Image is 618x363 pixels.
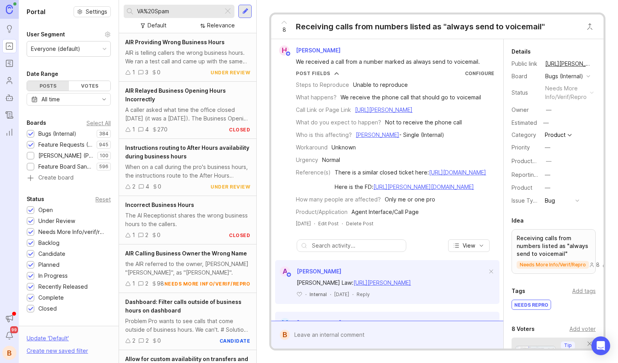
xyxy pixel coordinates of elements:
span: AIR Calling Business Owner the Wrong Name [125,250,247,257]
div: Here is the FD: [335,183,486,191]
a: Create board [27,175,111,182]
span: [PERSON_NAME] [297,268,341,275]
label: ProductboardID [512,158,553,164]
p: 945 [99,142,108,148]
div: NEEDS REPRO [512,300,551,309]
div: Candidate [38,250,65,258]
span: AIR Providing Wrong Business Hours [125,39,225,45]
div: 2 [132,182,135,191]
div: There is a similar closed ticket here: [335,168,486,177]
a: AIR Providing Wrong Business HoursAIR is telling callers the wrong business hours. We ran a test ... [119,33,256,82]
div: Create new saved filter [27,347,88,355]
a: Dashboard: Filter calls outside of business hours on dashboardProblem Pro wants to see calls that... [119,293,256,350]
div: What happens? [296,93,337,102]
div: 2 [145,279,148,288]
div: We received a call from a number marked as always send to voicemail. [296,58,488,66]
div: Open [38,206,53,214]
a: [URL][PERSON_NAME][DOMAIN_NAME] [373,183,474,190]
a: Receiving calls from numbers listed as "always send to voicemail"needs more info/verif/repro80 [512,229,596,274]
div: Votes [69,81,111,91]
div: Feature Board Sandbox [DATE] [38,162,93,171]
p: 100 [100,153,108,159]
div: 270 [157,125,168,134]
div: 0 [158,182,161,191]
div: Urgency [296,156,318,164]
div: [PERSON_NAME] Law: [297,279,487,287]
div: Estimated [512,120,537,126]
div: 4 [146,182,149,191]
div: Update ' Default ' [27,334,69,347]
div: Call Link or Page Link [296,106,351,114]
div: Default [148,21,166,30]
input: Search activity... [312,241,402,250]
div: User Segment [27,30,65,39]
time: [DATE] [296,221,311,226]
div: Agent Interface/Call Page [351,208,419,216]
div: Add tags [572,287,596,295]
div: · [342,220,343,227]
div: Not to receive the phone call [385,118,462,127]
label: Reporting Team [512,171,553,178]
div: A [280,266,290,277]
div: candidate [220,338,250,344]
div: Normal [322,156,340,164]
label: Product [512,184,532,191]
p: 384 [99,131,108,137]
div: Tags [512,286,525,296]
div: When on a call during the pro's business hours, the instructions route to the After Hours availab... [125,163,250,180]
div: Add voter [569,325,596,333]
div: the AIR referred to the owner, [PERSON_NAME] "[PERSON_NAME]", as "[PERSON_NAME]". [125,260,250,277]
a: [URL][DOMAIN_NAME] [429,169,486,176]
div: Bugs (Internal) [38,129,76,138]
button: B [2,346,16,360]
span: Settings [86,8,107,16]
button: Post Fields [296,70,339,77]
p: needs more info/verif/repro [520,262,586,268]
button: Close button [582,19,598,34]
div: — [545,171,550,179]
div: needs more info/verif/repro [164,280,250,287]
div: 0 [157,336,161,345]
input: Search... [137,7,220,16]
a: Users [2,74,16,88]
div: Needs More Info/verif/repro [38,228,107,236]
button: ProductboardID [544,156,554,166]
div: We receive the phone call that should go to voicemail [341,93,481,102]
div: · [305,291,306,298]
div: Who is this affecting? [296,131,352,139]
div: Problem Pro wants to see calls that come outside of business hours. We can't. # Solution Allow fi... [125,317,250,334]
div: Owner [512,106,539,114]
div: A caller asked what time the office closed [DATE] (it was a [DATE]). The Business Opening Hours w... [125,106,250,123]
h1: Portal [27,7,45,16]
label: Priority [512,144,530,151]
img: member badge [285,51,291,57]
div: 1 [132,231,135,239]
svg: toggle icon [98,96,110,102]
div: The AI Receptionist shares the wrong business hours to the callers. [125,211,250,228]
a: [URL][PERSON_NAME] [355,106,413,113]
div: Reference(s) [296,168,331,177]
div: Status [512,88,539,97]
div: Feature Requests (Internal) [38,140,93,149]
div: Steps to Reproduce [296,81,349,89]
div: H [279,45,289,56]
div: Public link [512,59,539,68]
div: Bugs (Internal) [545,72,583,81]
button: Settings [74,6,111,17]
div: Closed [38,304,57,313]
span: 8 [283,25,286,34]
a: [URL][PERSON_NAME] [543,59,596,69]
div: Post Fields [296,70,330,77]
a: [PERSON_NAME] [356,131,399,138]
div: 2 [145,231,148,239]
div: Recently Released [38,282,88,291]
div: Workaround [296,143,328,152]
div: needs more info/verif/repro [545,84,587,101]
div: Open Intercom Messenger [591,336,610,355]
div: Bug [545,196,555,205]
div: under review [211,69,250,76]
div: Product/Application [296,208,348,216]
div: Product [545,132,566,138]
div: Under Review [38,217,75,225]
